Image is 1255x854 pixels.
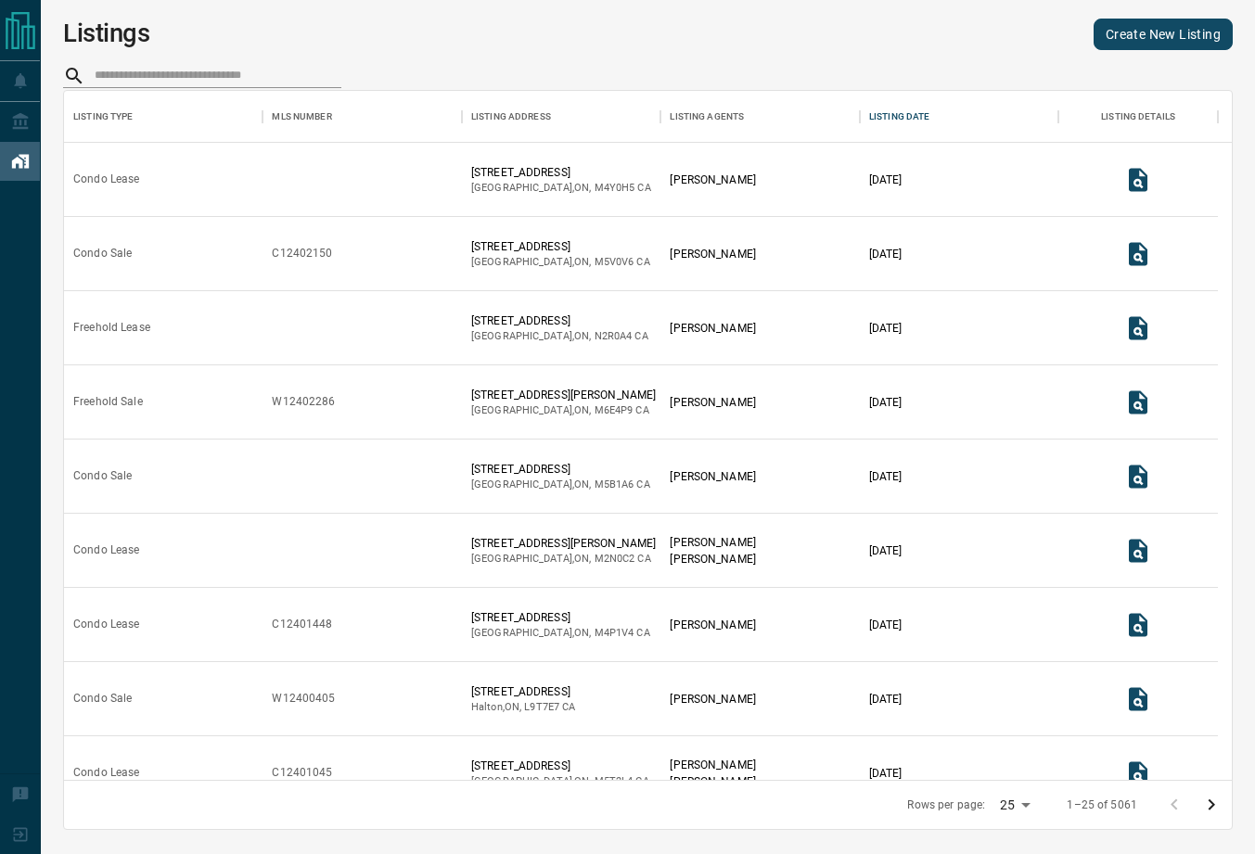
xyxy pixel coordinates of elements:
[595,404,634,416] span: m6e4p9
[1120,161,1157,198] button: View Listing Details
[524,701,559,713] span: l9t7e7
[660,91,859,143] div: Listing Agents
[670,551,755,567] p: [PERSON_NAME]
[263,91,461,143] div: MLS Number
[869,765,903,782] p: [DATE]
[272,246,332,261] div: C12402150
[1120,310,1157,347] button: View Listing Details
[670,394,755,411] p: [PERSON_NAME]
[471,181,651,196] p: [GEOGRAPHIC_DATA] , ON , CA
[1193,786,1230,823] button: Go to next page
[595,256,634,268] span: m5v0v6
[670,757,755,773] p: [PERSON_NAME]
[869,542,903,559] p: [DATE]
[595,182,635,194] span: m4y0h5
[471,535,656,552] p: [STREET_ADDRESS][PERSON_NAME]
[1067,797,1137,813] p: 1–25 of 5061
[63,19,150,48] h1: Listings
[1101,91,1175,143] div: Listing Details
[869,617,903,633] p: [DATE]
[1120,755,1157,792] button: View Listing Details
[1120,458,1157,495] button: View Listing Details
[670,91,744,143] div: Listing Agents
[462,91,660,143] div: Listing Address
[595,553,635,565] span: m2n0c2
[869,468,903,485] p: [DATE]
[471,683,575,700] p: [STREET_ADDRESS]
[1120,532,1157,569] button: View Listing Details
[471,609,650,626] p: [STREET_ADDRESS]
[670,246,755,262] p: [PERSON_NAME]
[471,387,656,403] p: [STREET_ADDRESS][PERSON_NAME]
[272,617,332,632] div: C12401448
[869,91,930,143] div: Listing Date
[869,246,903,262] p: [DATE]
[471,552,656,567] p: [GEOGRAPHIC_DATA] , ON , CA
[471,403,656,418] p: [GEOGRAPHIC_DATA] , ON , CA
[869,691,903,707] p: [DATE]
[860,91,1058,143] div: Listing Date
[272,765,332,781] div: C12401045
[869,394,903,411] p: [DATE]
[73,765,139,781] div: Condo Lease
[73,617,139,632] div: Condo Lease
[670,320,755,337] p: [PERSON_NAME]
[1120,384,1157,421] button: View Listing Details
[471,312,648,329] p: [STREET_ADDRESS]
[272,691,335,707] div: W12400405
[670,172,755,188] p: [PERSON_NAME]
[595,627,634,639] span: m4p1v4
[1120,606,1157,644] button: View Listing Details
[869,320,903,337] p: [DATE]
[73,91,134,143] div: Listing Type
[272,394,335,410] div: W12402286
[471,478,650,492] p: [GEOGRAPHIC_DATA] , ON , CA
[670,617,755,633] p: [PERSON_NAME]
[73,468,132,484] div: Condo Sale
[73,394,143,410] div: Freehold Sale
[1058,91,1218,143] div: Listing Details
[670,534,755,551] p: [PERSON_NAME]
[992,792,1037,819] div: 25
[471,255,650,270] p: [GEOGRAPHIC_DATA] , ON , CA
[272,91,331,143] div: MLS Number
[73,320,150,336] div: Freehold Lease
[1094,19,1233,50] a: Create New Listing
[471,758,649,774] p: [STREET_ADDRESS]
[471,700,575,715] p: Halton , ON , CA
[471,164,651,181] p: [STREET_ADDRESS]
[73,246,132,261] div: Condo Sale
[471,91,551,143] div: Listing Address
[73,691,132,707] div: Condo Sale
[64,91,263,143] div: Listing Type
[471,774,649,789] p: [GEOGRAPHIC_DATA] , ON , CA
[907,797,985,813] p: Rows per page:
[595,478,634,491] span: m5b1a6
[869,172,903,188] p: [DATE]
[670,691,755,707] p: [PERSON_NAME]
[595,330,633,342] span: n2r0a4
[670,773,755,790] p: [PERSON_NAME]
[1120,236,1157,273] button: View Listing Details
[670,468,755,485] p: [PERSON_NAME]
[471,461,650,478] p: [STREET_ADDRESS]
[471,626,650,641] p: [GEOGRAPHIC_DATA] , ON , CA
[1120,681,1157,718] button: View Listing Details
[471,329,648,344] p: [GEOGRAPHIC_DATA] , ON , CA
[73,542,139,558] div: Condo Lease
[471,238,650,255] p: [STREET_ADDRESS]
[73,172,139,187] div: Condo Lease
[595,775,634,787] span: m5t2l4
